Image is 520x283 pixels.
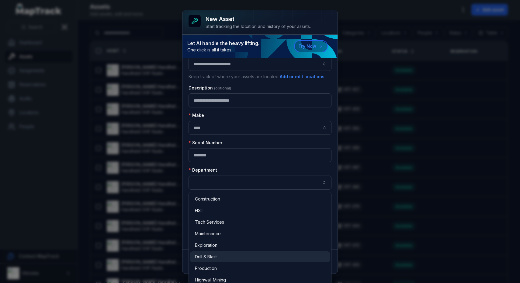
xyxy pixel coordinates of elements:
[195,265,217,271] span: Production
[195,208,204,214] span: HST
[195,196,220,202] span: Construction
[195,231,221,237] span: Maintenance
[195,277,226,283] span: Highwall Mining
[195,254,217,260] span: Drill & Blast
[195,242,217,248] span: Exploration
[195,219,224,225] span: Tech Services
